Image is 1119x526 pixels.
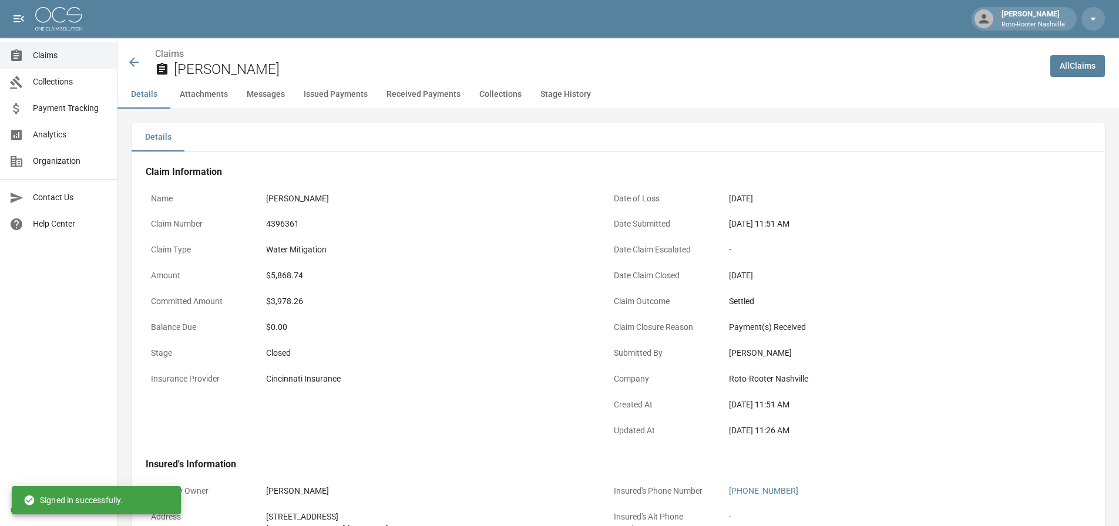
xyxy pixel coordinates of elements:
div: - [729,244,1052,256]
button: Details [132,123,184,151]
div: [DATE] 11:51 AM [729,399,1052,411]
p: Date Claim Closed [609,264,714,287]
p: Property Owner [146,480,251,503]
div: 4396361 [266,218,589,230]
span: Payment Tracking [33,102,107,114]
button: Details [117,80,170,109]
div: [PERSON_NAME] [997,8,1070,29]
div: [PERSON_NAME] [266,485,589,497]
span: Contact Us [33,191,107,204]
div: Roto-Rooter Nashville [729,373,1052,385]
div: [DATE] [729,269,1052,282]
div: Settled [729,295,1052,308]
button: Collections [470,80,531,109]
a: [PHONE_NUMBER] [729,486,798,495]
a: Claims [155,48,184,59]
div: © 2025 One Claim Solution [11,504,106,516]
p: Claim Outcome [609,290,714,313]
div: $0.00 [266,321,589,333]
div: [DATE] 11:26 AM [729,424,1052,437]
button: Messages [237,80,294,109]
img: ocs-logo-white-transparent.png [35,7,82,31]
p: Claim Number [146,213,251,235]
div: Water Mitigation [266,244,589,256]
p: Company [609,367,714,390]
div: [PERSON_NAME] [729,347,1052,359]
button: Issued Payments [294,80,377,109]
p: Insured's Phone Number [609,480,714,503]
span: Collections [33,76,107,88]
div: [DATE] [729,193,1052,205]
div: [PERSON_NAME] [266,193,589,205]
p: Committed Amount [146,290,251,313]
p: Roto-Rooter Nashville [1002,20,1065,30]
div: Payment(s) Received [729,321,1052,333]
nav: breadcrumb [155,47,1041,61]
span: Analytics [33,129,107,141]
button: Attachments [170,80,237,109]
div: $3,978.26 [266,295,589,308]
span: Claims [33,49,107,62]
h4: Insured's Information [146,458,1057,470]
button: Stage History [531,80,600,109]
p: Amount [146,264,251,287]
div: [STREET_ADDRESS] [266,511,589,523]
p: Balance Due [146,316,251,339]
p: Insurance Provider [146,367,251,390]
div: - [729,511,1052,523]
p: Submitted By [609,342,714,365]
p: Date Claim Escalated [609,238,714,261]
span: Organization [33,155,107,167]
h2: [PERSON_NAME] [174,61,1041,78]
p: Stage [146,342,251,365]
p: Updated At [609,419,714,442]
div: Signed in successfully. [23,490,123,511]
p: Claim Type [146,238,251,261]
p: Date of Loss [609,187,714,210]
div: Cincinnati Insurance [266,373,589,385]
p: Created At [609,393,714,416]
div: Closed [266,347,589,359]
h4: Claim Information [146,166,1057,178]
button: Received Payments [377,80,470,109]
button: open drawer [7,7,31,31]
a: AllClaims [1050,55,1105,77]
p: Name [146,187,251,210]
div: details tabs [132,123,1105,151]
div: anchor tabs [117,80,1119,109]
span: Help Center [33,218,107,230]
p: Date Submitted [609,213,714,235]
div: [DATE] 11:51 AM [729,218,1052,230]
div: $5,868.74 [266,269,589,282]
p: Claim Closure Reason [609,316,714,339]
